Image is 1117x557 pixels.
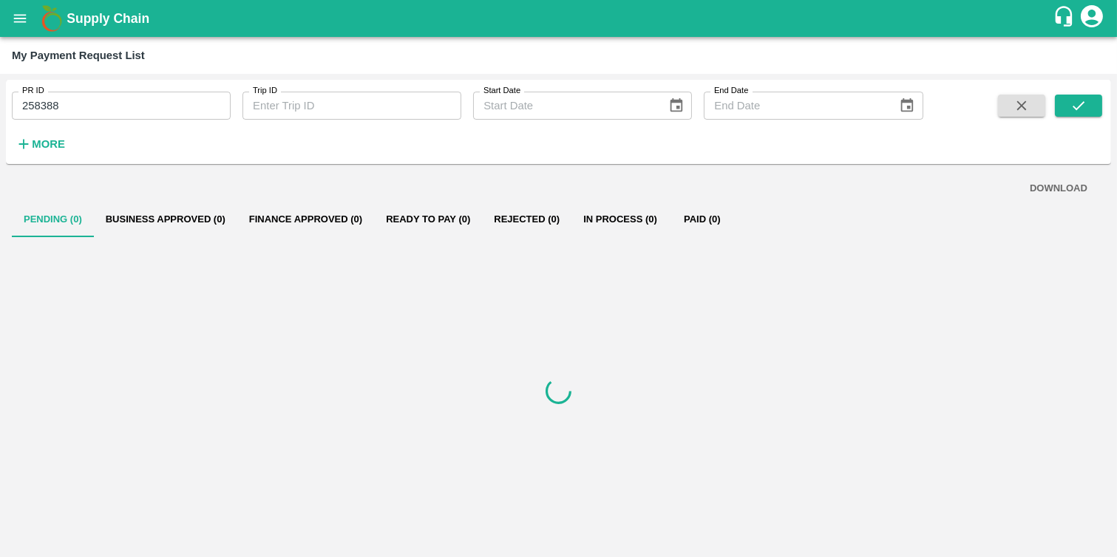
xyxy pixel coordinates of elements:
[893,92,921,120] button: Choose date
[1053,5,1079,32] div: customer-support
[662,92,690,120] button: Choose date
[67,11,149,26] b: Supply Chain
[67,8,1053,29] a: Supply Chain
[374,202,482,237] button: Ready To Pay (0)
[253,85,277,97] label: Trip ID
[94,202,237,237] button: Business Approved (0)
[32,138,65,150] strong: More
[3,1,37,35] button: open drawer
[237,202,374,237] button: Finance Approved (0)
[482,202,571,237] button: Rejected (0)
[12,92,231,120] input: Enter PR ID
[483,85,520,97] label: Start Date
[704,92,887,120] input: End Date
[1079,3,1105,34] div: account of current user
[22,85,44,97] label: PR ID
[12,46,145,65] div: My Payment Request List
[12,202,94,237] button: Pending (0)
[37,4,67,33] img: logo
[714,85,748,97] label: End Date
[669,202,736,237] button: Paid (0)
[1024,176,1093,202] button: DOWNLOAD
[12,131,69,157] button: More
[473,92,656,120] input: Start Date
[571,202,669,237] button: In Process (0)
[242,92,461,120] input: Enter Trip ID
